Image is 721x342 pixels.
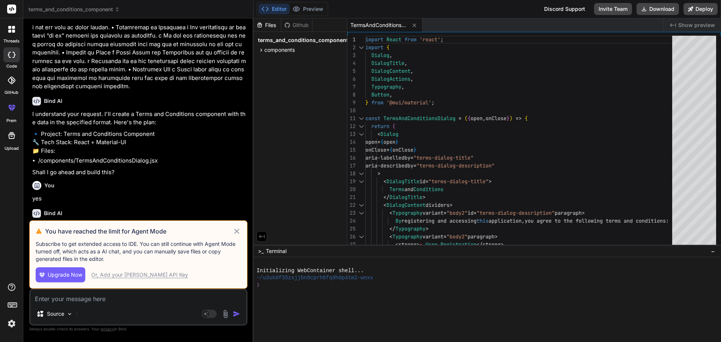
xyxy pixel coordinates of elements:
[425,241,437,248] span: User
[525,217,666,224] span: you agree to the following terms and conditions
[347,146,356,154] div: 15
[258,4,290,14] button: Editor
[258,247,264,255] span: >_
[371,91,389,98] span: Button
[386,178,419,185] span: DialogTitle
[486,115,507,122] span: onClose
[404,36,416,43] span: from
[413,154,474,161] span: "terms-dialog-title"
[477,209,555,216] span: "terms-dialog-description"
[380,162,413,169] span: describedby
[36,240,241,263] p: Subscribe to get extended access to IDE. You can still continue with Agent Mode turned off, which...
[392,146,413,153] span: onClose
[44,182,54,189] h6: You
[425,202,449,208] span: dividers
[410,68,413,74] span: ,
[365,154,377,161] span: aria
[5,145,19,152] label: Upload
[383,115,456,122] span: TermsAndConditionsDialog
[347,233,356,241] div: 26
[347,91,356,99] div: 8
[389,233,392,240] span: <
[468,209,474,216] span: id
[413,146,416,153] span: }
[404,186,413,193] span: and
[489,217,522,224] span: application
[371,99,383,106] span: from
[377,139,380,145] span: =
[356,170,366,178] div: Click to collapse the range.
[389,186,404,193] span: Terms
[389,146,392,153] span: {
[413,162,416,169] span: =
[422,233,443,240] span: variant
[389,209,392,216] span: <
[392,123,395,130] span: (
[459,115,462,122] span: =
[347,99,356,107] div: 9
[221,310,230,318] img: attachment
[347,130,356,138] div: 13
[501,241,504,248] span: >
[380,131,398,137] span: Dialog
[380,154,410,161] span: labelledby
[410,154,413,161] span: =
[347,107,356,115] div: 10
[483,115,486,122] span: ,
[264,46,295,54] span: components
[347,209,356,217] div: 23
[347,83,356,91] div: 7
[386,36,401,43] span: React
[555,209,582,216] span: paragraph
[401,217,477,224] span: registering and accessing
[47,310,64,318] p: Source
[425,178,428,185] span: =
[419,36,440,43] span: 'react'
[258,36,348,44] span: terms_and_conditions_component
[474,209,477,216] span: =
[443,233,446,240] span: =
[347,36,356,44] div: 1
[371,123,389,130] span: return
[365,115,380,122] span: const
[683,3,718,15] button: Deploy
[495,233,498,240] span: >
[371,68,410,74] span: DialogContent
[347,122,356,130] div: 12
[386,99,431,106] span: '@mui/material'
[416,162,495,169] span: "terms-dialog-description"
[428,178,489,185] span: "terms-dialog-title"
[32,194,246,203] p: yes
[371,83,401,90] span: Typography
[350,21,407,29] span: TermsAndConditionsDialog.jsx
[410,75,413,82] span: ,
[356,115,366,122] div: Click to collapse the range.
[356,44,366,51] div: Click to collapse the range.
[5,89,18,96] label: GitHub
[416,241,419,248] span: >
[36,267,85,282] button: Upgrade Now
[377,131,380,137] span: <
[507,115,510,122] span: }
[356,209,366,217] div: Click to collapse the range.
[365,44,383,51] span: import
[465,115,468,122] span: (
[522,217,525,224] span: ,
[449,202,453,208] span: >
[389,194,422,200] span: DialogTitle
[356,122,366,130] div: Click to collapse the range.
[477,217,489,224] span: this
[525,115,528,122] span: {
[347,241,356,249] div: 27
[443,209,446,216] span: =
[365,162,377,169] span: aria
[253,21,281,29] div: Files
[32,168,246,177] p: Shall I go ahead and build this?
[392,209,422,216] span: Typography
[582,209,585,216] span: >
[347,185,356,193] div: 20
[440,36,443,43] span: ;
[666,217,669,224] span: :
[471,115,483,122] span: open
[371,60,404,66] span: DialogTitle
